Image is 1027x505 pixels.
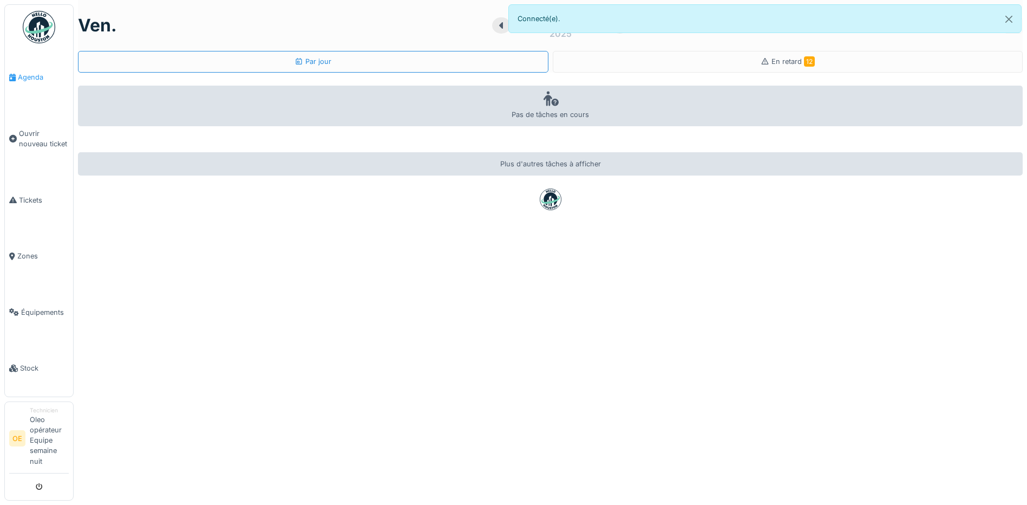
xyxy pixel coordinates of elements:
span: 12 [804,56,815,67]
span: Agenda [18,72,69,82]
span: En retard [771,57,815,66]
li: OE [9,430,25,446]
span: Stock [20,363,69,373]
a: Équipements [5,284,73,340]
a: Ouvrir nouveau ticket [5,106,73,172]
img: badge-BVDL4wpA.svg [540,189,561,210]
span: Zones [17,251,69,261]
div: Connecté(e). [508,4,1022,33]
div: Plus d'autres tâches à afficher [78,152,1023,176]
button: Close [997,5,1021,34]
a: Zones [5,228,73,284]
div: Technicien [30,406,69,415]
h1: ven. [78,15,117,36]
li: Oleo opérateur Equipe semaine nuit [30,406,69,471]
div: Par jour [295,56,331,67]
a: Agenda [5,49,73,106]
span: Équipements [21,307,69,318]
img: Badge_color-CXgf-gQk.svg [23,11,55,43]
a: Stock [5,340,73,397]
a: Tickets [5,172,73,228]
a: OE TechnicienOleo opérateur Equipe semaine nuit [9,406,69,474]
span: Tickets [19,195,69,205]
div: 2025 [550,27,572,40]
div: Pas de tâches en cours [78,86,1023,126]
span: Ouvrir nouveau ticket [19,128,69,149]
